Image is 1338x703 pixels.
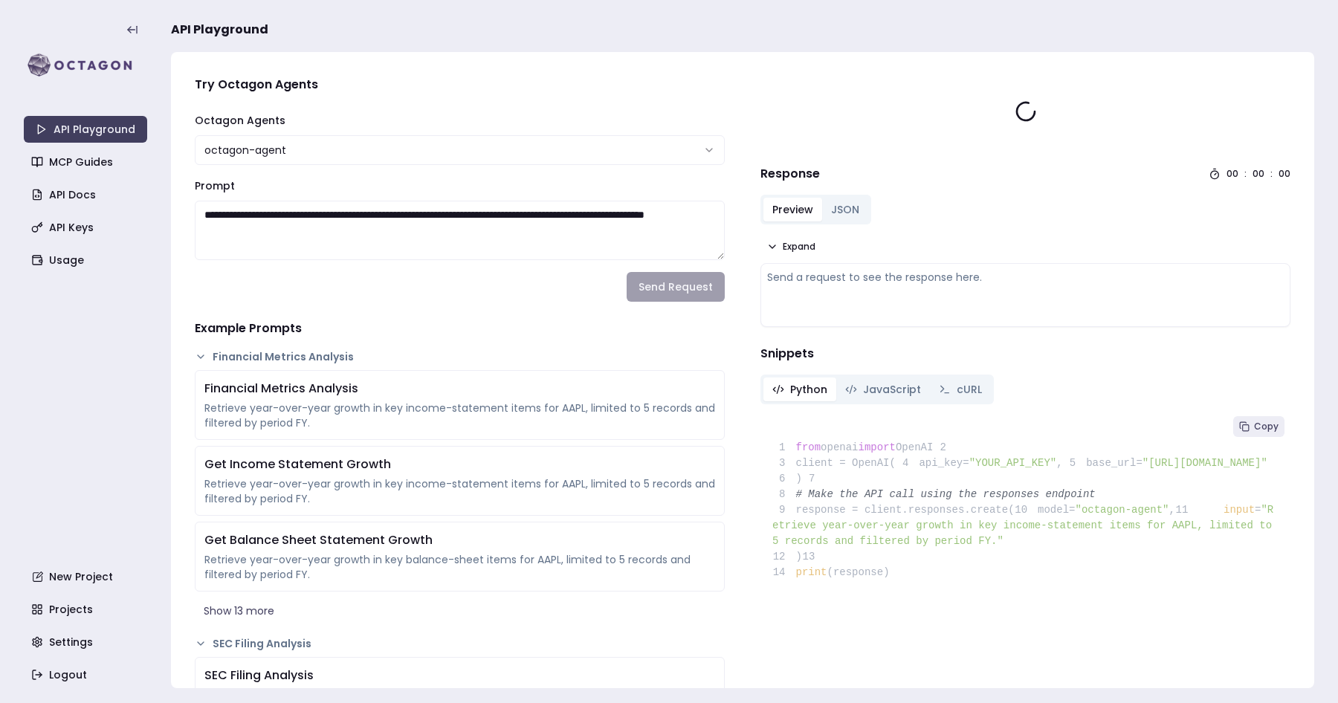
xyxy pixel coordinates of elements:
[772,551,802,563] span: )
[1063,456,1087,471] span: 5
[1169,504,1175,516] span: ,
[796,566,827,578] span: print
[1279,168,1290,180] div: 00
[1015,502,1038,518] span: 10
[195,636,725,651] button: SEC Filing Analysis
[171,21,268,39] span: API Playground
[204,401,715,430] div: Retrieve year-over-year growth in key income-statement items for AAPL, limited to 5 records and f...
[822,198,868,221] button: JSON
[195,76,725,94] h4: Try Octagon Agents
[25,563,149,590] a: New Project
[1224,504,1255,516] span: input
[1255,504,1261,516] span: =
[195,113,285,128] label: Octagon Agents
[760,165,820,183] h4: Response
[821,441,858,453] span: openai
[1253,168,1264,180] div: 00
[1086,457,1143,469] span: base_url=
[763,198,822,221] button: Preview
[772,549,796,565] span: 12
[772,440,796,456] span: 1
[863,382,921,397] span: JavaScript
[1254,421,1279,433] span: Copy
[1233,416,1284,437] button: Copy
[195,178,235,193] label: Prompt
[1270,168,1273,180] div: :
[772,565,796,580] span: 14
[896,456,920,471] span: 4
[204,667,715,684] div: SEC Filing Analysis
[25,181,149,208] a: API Docs
[204,687,715,702] div: Analyze the latest 10-K filing for AAPL and extract key financial metrics and risk factors.
[957,382,982,397] span: cURL
[760,236,821,257] button: Expand
[802,549,826,565] span: 13
[772,502,796,518] span: 9
[204,552,715,582] div: Retrieve year-over-year growth in key balance-sheet items for AAPL, limited to 5 records and filt...
[1038,504,1075,516] span: model=
[25,247,149,273] a: Usage
[919,457,969,469] span: api_key=
[1075,504,1169,516] span: "octagon-agent"
[790,382,827,397] span: Python
[204,476,715,506] div: Retrieve year-over-year growth in key income-statement items for AAPL, limited to 5 records and f...
[896,441,933,453] span: OpenAI
[772,487,796,502] span: 8
[204,531,715,549] div: Get Balance Sheet Statement Growth
[1244,168,1247,180] div: :
[772,456,796,471] span: 3
[796,441,821,453] span: from
[1056,457,1062,469] span: ,
[25,596,149,623] a: Projects
[772,473,802,485] span: )
[25,629,149,655] a: Settings
[796,488,1096,500] span: # Make the API call using the responses endpoint
[25,214,149,241] a: API Keys
[204,456,715,473] div: Get Income Statement Growth
[24,116,147,143] a: API Playground
[772,457,896,469] span: client = OpenAI(
[933,440,957,456] span: 2
[25,661,149,688] a: Logout
[24,51,147,80] img: logo-rect-yK7x_WSZ.svg
[859,441,896,453] span: import
[1226,168,1238,180] div: 00
[772,504,1015,516] span: response = client.responses.create(
[772,471,796,487] span: 6
[767,270,1284,285] div: Send a request to see the response here.
[772,504,1279,547] span: "Retrieve year-over-year growth in key income-statement items for AAPL, limited to 5 records and ...
[1143,457,1267,469] span: "[URL][DOMAIN_NAME]"
[195,597,725,624] button: Show 13 more
[783,241,815,253] span: Expand
[969,457,1057,469] span: "YOUR_API_KEY"
[195,320,725,337] h4: Example Prompts
[1175,502,1199,518] span: 11
[25,149,149,175] a: MCP Guides
[827,566,890,578] span: (response)
[204,380,715,398] div: Financial Metrics Analysis
[195,349,725,364] button: Financial Metrics Analysis
[760,345,1290,363] h4: Snippets
[802,471,826,487] span: 7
